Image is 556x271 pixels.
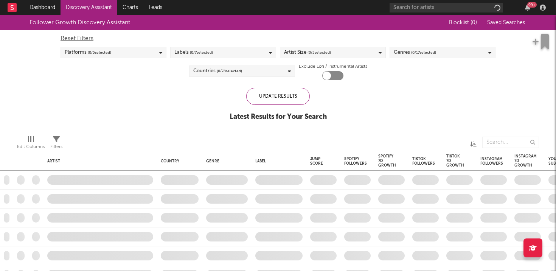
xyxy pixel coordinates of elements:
[217,67,242,76] span: ( 0 / 78 selected)
[480,157,503,166] div: Instagram Followers
[299,62,367,71] label: Exclude Lofi / Instrumental Artists
[390,3,503,12] input: Search for artists
[61,34,495,43] div: Reset Filters
[308,48,331,57] span: ( 0 / 5 selected)
[47,159,149,164] div: Artist
[446,154,464,168] div: Tiktok 7D Growth
[255,159,299,164] div: Label
[527,2,537,8] div: 99 +
[310,157,325,166] div: Jump Score
[17,133,45,155] div: Edit Columns
[230,112,327,121] div: Latest Results for Your Search
[514,154,537,168] div: Instagram 7D Growth
[411,48,436,57] span: ( 0 / 17 selected)
[487,20,526,25] span: Saved Searches
[65,48,111,57] div: Platforms
[50,142,62,151] div: Filters
[482,137,539,148] input: Search...
[394,48,436,57] div: Genres
[88,48,111,57] span: ( 0 / 5 selected)
[30,18,130,27] div: Follower Growth Discovery Assistant
[161,159,195,164] div: Country
[17,142,45,151] div: Edit Columns
[190,48,213,57] span: ( 0 / 7 selected)
[174,48,213,57] div: Labels
[485,20,526,26] button: Saved Searches
[50,133,62,155] div: Filters
[344,157,367,166] div: Spotify Followers
[525,5,530,11] button: 99+
[246,88,310,105] div: Update Results
[471,20,477,25] span: ( 0 )
[412,157,435,166] div: Tiktok Followers
[193,67,242,76] div: Countries
[284,48,331,57] div: Artist Size
[206,159,244,164] div: Genre
[449,20,477,25] span: Blocklist
[378,154,396,168] div: Spotify 7D Growth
